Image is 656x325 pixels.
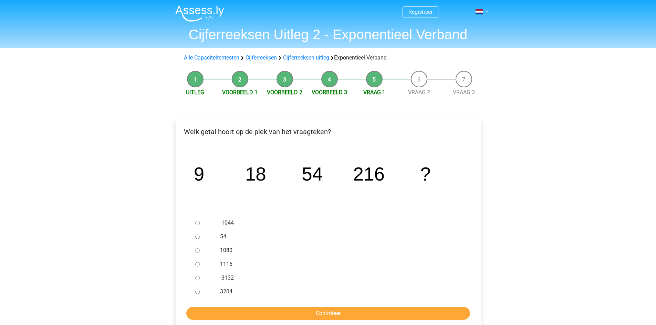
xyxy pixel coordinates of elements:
[220,232,458,241] label: 54
[170,26,487,43] h1: Cijferreeksen Uitleg 2 - Exponentieel Verband
[408,9,433,15] a: Registreer
[222,89,258,96] a: Voorbeeld 1
[220,260,458,268] label: 1116
[267,89,302,96] a: Voorbeeld 2
[302,163,323,185] tspan: 54
[194,163,204,185] tspan: 9
[363,89,385,96] a: Vraag 1
[420,163,430,185] tspan: ?
[220,274,458,282] label: -3132
[220,246,458,254] label: 1080
[181,54,475,62] div: Exponentieel Verband
[245,163,266,185] tspan: 18
[353,163,384,185] tspan: 216
[453,89,475,96] a: Vraag 3
[175,6,224,22] img: Assessly
[186,89,204,96] a: Uitleg
[184,54,239,61] a: Alle Capaciteitentesten
[181,127,475,137] p: Welk getal hoort op de plek van het vraagteken?
[408,89,430,96] a: Vraag 2
[220,288,458,296] label: 3204
[312,89,347,96] a: Voorbeeld 3
[186,307,470,320] input: Controleer
[283,54,329,61] a: Cijferreeksen uitleg
[246,54,277,61] a: Cijferreeksen
[220,219,458,227] label: -1044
